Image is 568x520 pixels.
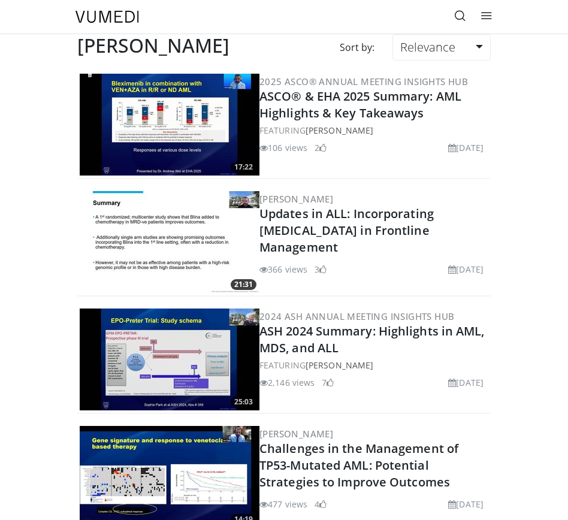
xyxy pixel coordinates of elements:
[315,263,327,276] li: 3
[315,141,327,154] li: 2
[80,191,259,293] a: 21:31
[315,498,327,510] li: 4
[80,309,259,410] a: 25:03
[259,141,307,154] li: 106 views
[80,74,259,176] a: 17:22
[231,397,256,407] span: 25:03
[231,162,256,173] span: 17:22
[259,124,488,137] div: FEATURING
[80,309,259,410] img: 09e014a9-d433-4d89-b240-0b9e019fa8dc.300x170_q85_crop-smart_upscale.jpg
[259,376,315,389] li: 2,146 views
[259,498,307,510] li: 477 views
[259,359,488,371] div: FEATURING
[448,141,484,154] li: [DATE]
[77,34,229,57] h2: [PERSON_NAME]
[259,205,434,255] a: Updates in ALL: Incorporating [MEDICAL_DATA] in Frontline Management
[259,440,458,490] a: Challenges in the Management of TP53-Mutated AML: Potential Strategies to Improve Outcomes
[80,191,259,293] img: f217b917-cf6d-4648-bddc-bacd3aa60e31.300x170_q85_crop-smart_upscale.jpg
[448,263,484,276] li: [DATE]
[259,323,485,356] a: ASH 2024 Summary: Highlights in AML, MDS, and ALL
[231,279,256,290] span: 21:31
[259,88,461,121] a: ASCO® & EHA 2025 Summary: AML Highlights & Key Takeaways
[259,193,333,205] a: [PERSON_NAME]
[259,263,307,276] li: 366 views
[306,125,373,136] a: [PERSON_NAME]
[448,498,484,510] li: [DATE]
[259,310,454,322] a: 2024 ASH Annual Meeting Insights Hub
[75,11,139,23] img: VuMedi Logo
[259,428,333,440] a: [PERSON_NAME]
[400,39,455,55] span: Relevance
[259,75,468,87] a: 2025 ASCO® Annual Meeting Insights Hub
[392,34,491,61] a: Relevance
[306,359,373,371] a: [PERSON_NAME]
[331,34,383,61] div: Sort by:
[80,74,259,176] img: 6536c2ee-c2b9-41d3-bedc-0011f70364f3.300x170_q85_crop-smart_upscale.jpg
[448,376,484,389] li: [DATE]
[322,376,334,389] li: 7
